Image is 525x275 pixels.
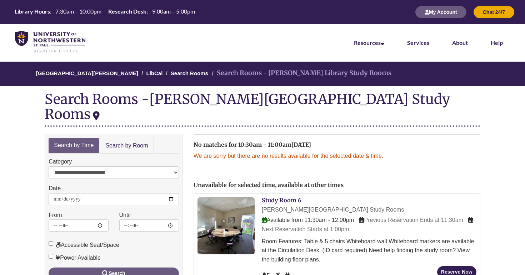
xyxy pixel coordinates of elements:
[49,253,101,263] label: Power Available
[197,197,255,254] img: Study Room 6
[146,70,163,76] a: LibCal
[36,70,138,76] a: [GEOGRAPHIC_DATA][PERSON_NAME]
[49,138,99,153] a: Search by Time
[474,9,514,15] a: Chat 24/7
[491,39,503,46] a: Help
[55,8,101,15] span: 7:30am – 10:00pm
[415,6,466,18] button: My Account
[354,39,384,46] a: Resources
[359,217,463,223] span: Previous Reservation Ends at 11:30am
[100,138,154,154] a: Search by Room
[49,211,62,220] label: From
[262,205,476,214] div: [PERSON_NAME][GEOGRAPHIC_DATA] Study Rooms
[119,211,131,220] label: Until
[49,184,61,193] label: Date
[194,142,480,148] h2: No matches for 10:30am - 11:00am[DATE]
[45,62,480,86] nav: Breadcrumb
[452,39,468,46] a: About
[171,70,208,76] a: Search Rooms
[49,254,53,259] input: Power Available
[45,90,450,123] div: [PERSON_NAME][GEOGRAPHIC_DATA] Study Rooms
[15,31,85,53] img: UNWSP Library Logo
[407,39,429,46] a: Services
[474,6,514,18] button: Chat 24/7
[12,7,197,17] a: Hours Today
[194,151,480,161] p: We are sorry but there are no results available for the selected date & time.
[210,68,391,78] li: Search Rooms - [PERSON_NAME] Library Study Rooms
[49,241,53,246] input: Accessible Seat/Space
[12,7,197,16] table: Hours Today
[262,237,476,264] div: Room Features: Table & 5 chairs Whiteboard wall Whiteboard markers are available at the Circulati...
[262,217,354,223] span: Available from 11:30am - 12:00pm
[262,197,301,204] a: Study Room 6
[105,7,149,15] th: Research Desk:
[415,9,466,15] a: My Account
[45,92,480,126] div: Search Rooms -
[152,8,195,15] span: 9:00am – 5:00pm
[194,182,480,188] h2: Unavailable for selected time, available at other times
[12,7,52,15] th: Library Hours:
[49,240,119,250] label: Accessible Seat/Space
[49,157,72,166] label: Category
